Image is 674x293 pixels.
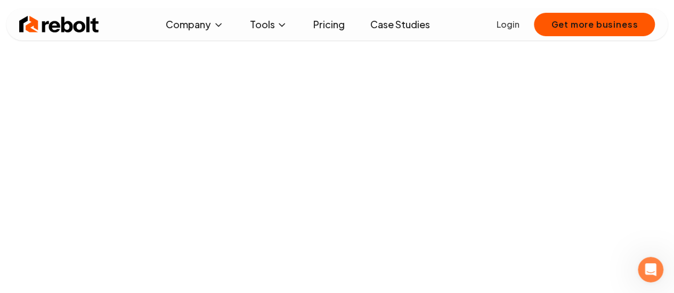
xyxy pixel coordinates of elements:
[534,13,655,36] button: Get more business
[638,257,663,282] iframe: Intercom live chat
[304,14,353,35] a: Pricing
[157,14,232,35] button: Company
[241,14,296,35] button: Tools
[496,18,519,31] a: Login
[19,14,99,35] img: Rebolt Logo
[361,14,438,35] a: Case Studies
